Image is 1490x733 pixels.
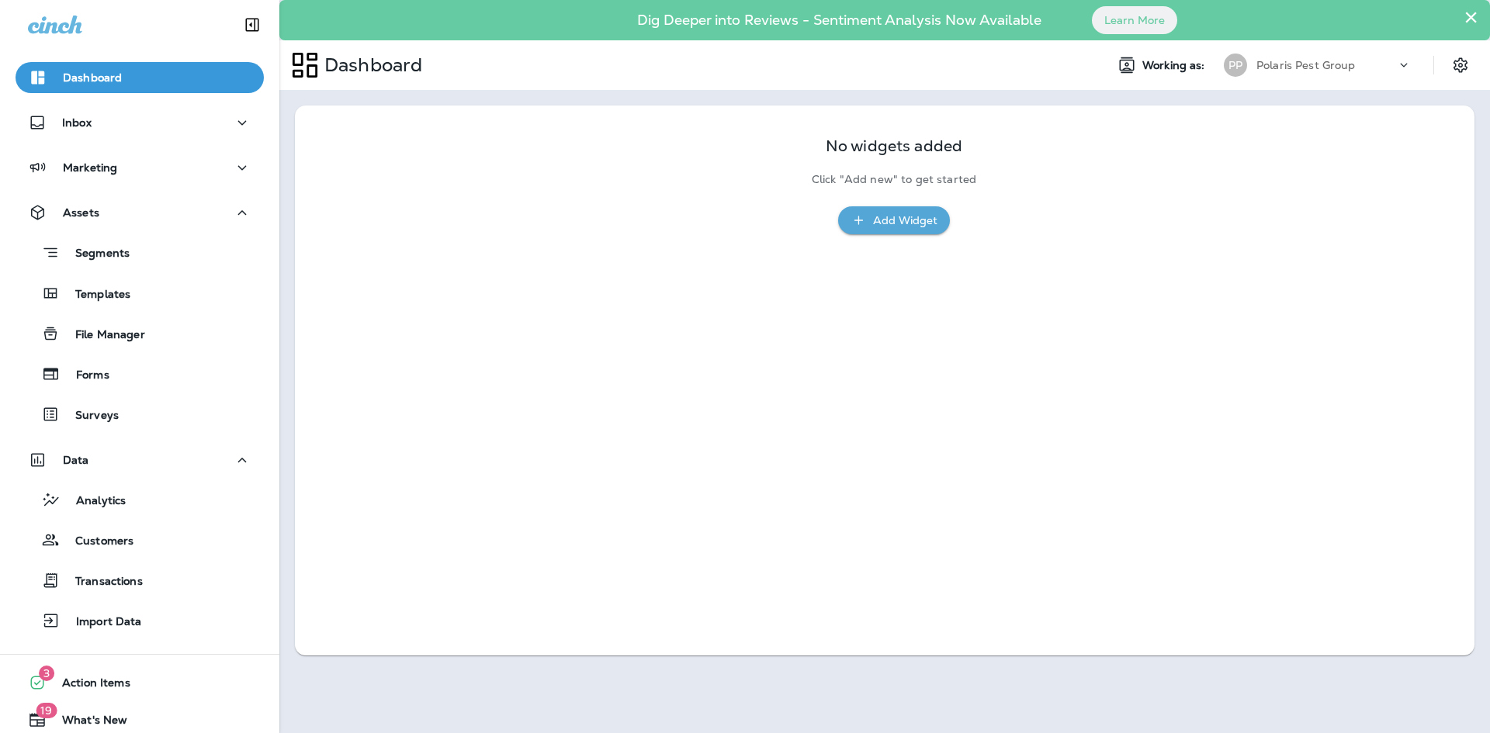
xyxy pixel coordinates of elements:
p: Assets [63,206,99,219]
p: Dashboard [318,54,422,77]
p: Surveys [60,409,119,424]
button: Learn More [1092,6,1177,34]
p: Inbox [62,116,92,129]
p: File Manager [60,328,145,343]
p: Segments [60,247,130,262]
div: Add Widget [873,211,937,230]
p: Polaris Pest Group [1256,59,1356,71]
span: 19 [36,703,57,718]
span: Action Items [47,676,130,695]
p: Import Data [61,615,142,630]
button: Dashboard [16,62,264,93]
button: File Manager [16,317,264,350]
p: Dig Deeper into Reviews - Sentiment Analysis Now Available [592,18,1086,22]
p: Marketing [63,161,117,174]
button: Close [1464,5,1478,29]
button: Collapse Sidebar [230,9,274,40]
p: Analytics [61,494,126,509]
p: Dashboard [63,71,122,84]
p: No widgets added [826,140,962,153]
span: 3 [39,666,54,681]
button: Analytics [16,483,264,516]
button: Inbox [16,107,264,138]
p: Data [63,454,89,466]
button: Forms [16,358,264,390]
button: 3Action Items [16,667,264,698]
button: Customers [16,524,264,556]
button: Transactions [16,564,264,596]
p: Forms [61,368,109,383]
button: Templates [16,277,264,309]
p: Templates [60,288,130,303]
p: Customers [60,534,133,549]
button: Surveys [16,398,264,430]
button: Assets [16,197,264,228]
p: Transactions [60,575,143,590]
button: Marketing [16,152,264,183]
div: PP [1224,54,1247,77]
span: What's New [47,714,127,732]
p: Click "Add new" to get started [812,173,976,186]
button: Import Data [16,604,264,637]
button: Segments [16,236,264,269]
button: Add Widget [838,206,950,235]
button: Data [16,444,264,475]
span: Working as: [1142,59,1208,72]
button: Settings [1447,51,1474,79]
